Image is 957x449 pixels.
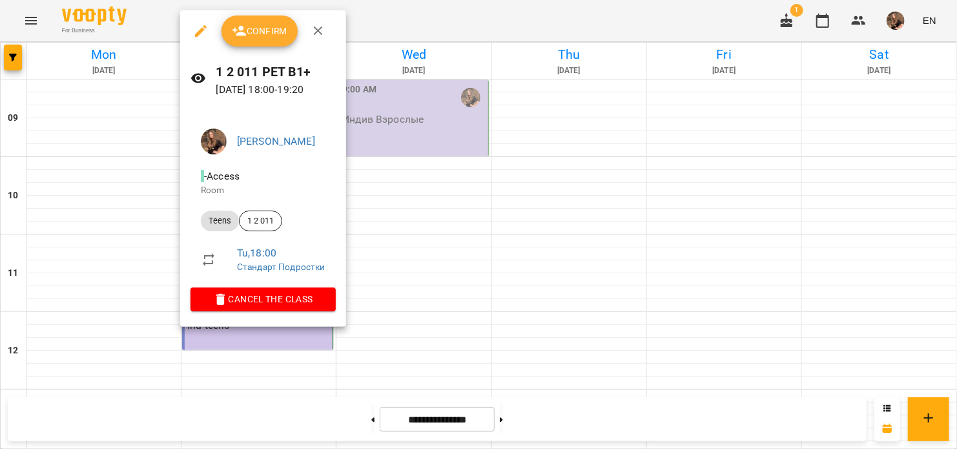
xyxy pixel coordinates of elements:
[237,262,325,272] a: Стандарт Подростки
[237,135,315,147] a: [PERSON_NAME]
[201,291,325,307] span: Cancel the class
[216,82,336,98] p: [DATE] 18:00 - 19:20
[201,129,227,154] img: 89f554988fb193677efdef79147465c3.jpg
[237,247,276,259] a: Tu , 18:00
[232,23,287,39] span: Confirm
[221,16,298,47] button: Confirm
[240,215,282,227] span: 1 2 011
[216,62,336,82] h6: 1 2 011 PET B1+
[201,170,242,182] span: - Access
[201,184,325,197] p: Room
[239,211,282,231] div: 1 2 011
[190,287,336,311] button: Cancel the class
[201,215,239,227] span: Teens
